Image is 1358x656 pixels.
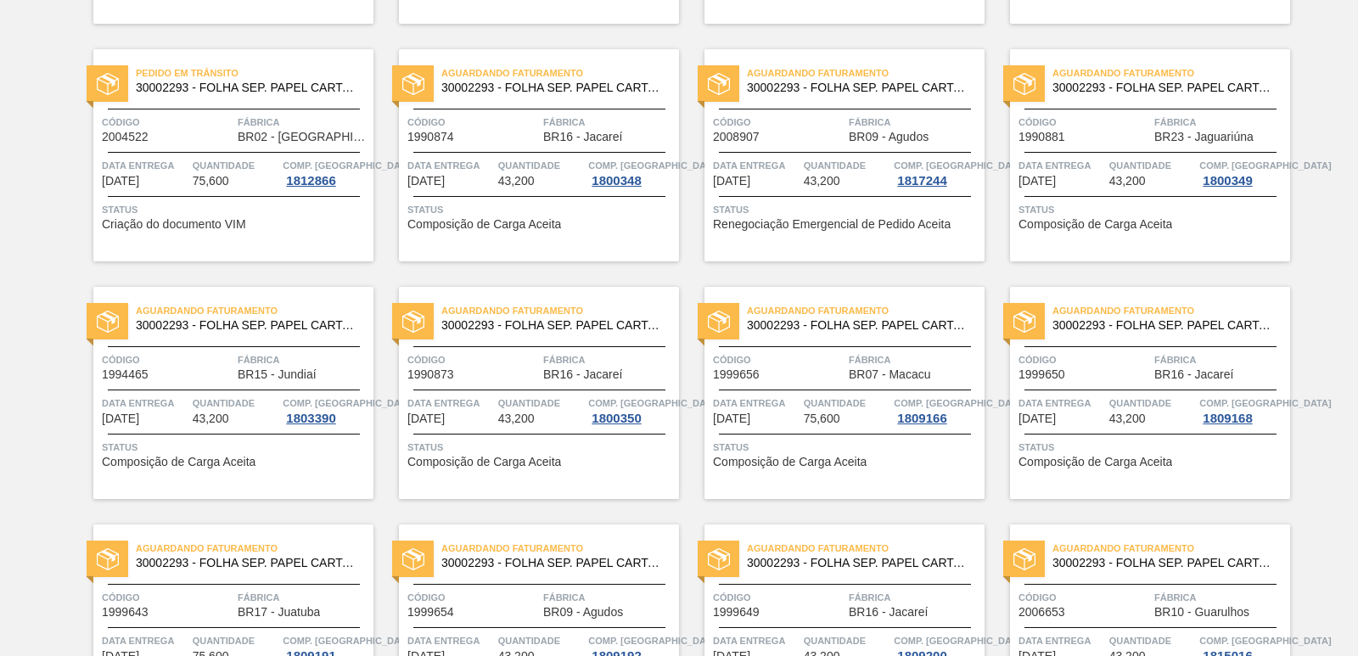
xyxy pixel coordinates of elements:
span: Fábrica [849,351,980,368]
a: statusAguardando Faturamento30002293 - FOLHA SEP. PAPEL CARTAO 1200x1000M 350gCódigo1990874Fábric... [373,49,679,261]
span: Aguardando Faturamento [1052,540,1290,557]
span: BR15 - Jundiaí [238,368,317,381]
span: Fábrica [1154,114,1286,131]
a: statusAguardando Faturamento30002293 - FOLHA SEP. PAPEL CARTAO 1200x1000M 350gCódigo1990873Fábric... [373,287,679,499]
span: Fábrica [238,351,369,368]
span: BR09 - Agudos [543,606,623,619]
span: 1990873 [407,368,454,381]
span: Comp. Carga [588,632,720,649]
div: 1809168 [1199,412,1255,425]
img: status [1013,73,1035,95]
span: Fábrica [543,114,675,131]
span: Código [407,351,539,368]
span: Código [1018,114,1150,131]
a: statusAguardando Faturamento30002293 - FOLHA SEP. PAPEL CARTAO 1200x1000M 350gCódigo1999656Fábric... [679,287,985,499]
span: Quantidade [1109,395,1196,412]
span: Status [407,439,675,456]
span: Pedido em Trânsito [136,64,373,81]
a: Comp. [GEOGRAPHIC_DATA]1817244 [894,157,980,188]
span: 2004522 [102,131,149,143]
a: Comp. [GEOGRAPHIC_DATA]1809168 [1199,395,1286,425]
div: 1800350 [588,412,644,425]
span: 30002293 - FOLHA SEP. PAPEL CARTAO 1200x1000M 350g [136,557,360,569]
img: status [708,548,730,570]
span: Status [1018,201,1286,218]
span: Aguardando Faturamento [747,540,985,557]
a: Comp. [GEOGRAPHIC_DATA]1800350 [588,395,675,425]
span: Comp. Carga [588,395,720,412]
span: 2008907 [713,131,760,143]
span: Renegociação Emergencial de Pedido Aceita [713,218,951,231]
span: 30002293 - FOLHA SEP. PAPEL CARTAO 1200x1000M 350g [136,81,360,94]
span: 43,200 [498,175,535,188]
span: Status [1018,439,1286,456]
span: Status [102,439,369,456]
span: Comp. Carga [283,395,414,412]
a: statusAguardando Faturamento30002293 - FOLHA SEP. PAPEL CARTAO 1200x1000M 350gCódigo1999650Fábric... [985,287,1290,499]
span: Quantidade [498,395,585,412]
span: Data entrega [102,632,188,649]
span: Status [713,439,980,456]
span: 1999656 [713,368,760,381]
span: Criação do documento VIM [102,218,246,231]
span: Código [102,351,233,368]
span: Composição de Carga Aceita [1018,456,1172,468]
span: BR07 - Macacu [849,368,930,381]
span: Código [102,114,233,131]
span: 30002293 - FOLHA SEP. PAPEL CARTAO 1200x1000M 350g [747,319,971,332]
span: Comp. Carga [1199,157,1331,174]
a: Comp. [GEOGRAPHIC_DATA]1812866 [283,157,369,188]
span: Comp. Carga [1199,395,1331,412]
span: BR10 - Guarulhos [1154,606,1249,619]
span: Composição de Carga Aceita [407,218,561,231]
span: Fábrica [1154,589,1286,606]
span: Data entrega [1018,157,1105,174]
span: Quantidade [804,395,890,412]
span: Data entrega [713,157,800,174]
a: statusAguardando Faturamento30002293 - FOLHA SEP. PAPEL CARTAO 1200x1000M 350gCódigo2008907Fábric... [679,49,985,261]
span: Quantidade [193,632,279,649]
img: status [402,73,424,95]
span: 43,200 [1109,175,1146,188]
span: BR16 - Jacareí [543,131,622,143]
span: Fábrica [238,589,369,606]
span: Código [407,589,539,606]
span: Composição de Carga Aceita [1018,218,1172,231]
span: 30002293 - FOLHA SEP. PAPEL CARTAO 1200x1000M 350g [1052,557,1277,569]
span: Composição de Carga Aceita [407,456,561,468]
span: Aguardando Faturamento [1052,302,1290,319]
span: 75,600 [193,175,229,188]
div: 1803390 [283,412,339,425]
img: status [1013,548,1035,570]
span: Comp. Carga [1199,632,1331,649]
img: status [1013,311,1035,333]
span: Código [713,589,845,606]
span: BR09 - Agudos [849,131,929,143]
span: Composição de Carga Aceita [102,456,255,468]
span: Data entrega [102,395,188,412]
span: 1994465 [102,368,149,381]
span: Código [1018,351,1150,368]
a: Comp. [GEOGRAPHIC_DATA]1803390 [283,395,369,425]
span: BR17 - Juatuba [238,606,320,619]
span: Status [713,201,980,218]
span: Composição de Carga Aceita [713,456,867,468]
img: status [97,73,119,95]
span: Comp. Carga [283,632,414,649]
span: BR16 - Jacareí [849,606,928,619]
a: Comp. [GEOGRAPHIC_DATA]1800349 [1199,157,1286,188]
span: Comp. Carga [588,157,720,174]
span: BR02 - Sergipe [238,131,369,143]
div: 1800348 [588,174,644,188]
div: 1809166 [894,412,950,425]
span: Data entrega [407,632,494,649]
span: 05/09/2025 [407,175,445,188]
span: 30002293 - FOLHA SEP. PAPEL CARTAO 1200x1000M 350g [136,319,360,332]
img: status [97,548,119,570]
span: Quantidade [498,157,585,174]
span: 07/09/2025 [102,412,139,425]
span: 10/09/2025 [713,412,750,425]
span: 43,200 [498,412,535,425]
span: 30002293 - FOLHA SEP. PAPEL CARTAO 1200x1000M 350g [1052,319,1277,332]
a: Comp. [GEOGRAPHIC_DATA]1800348 [588,157,675,188]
